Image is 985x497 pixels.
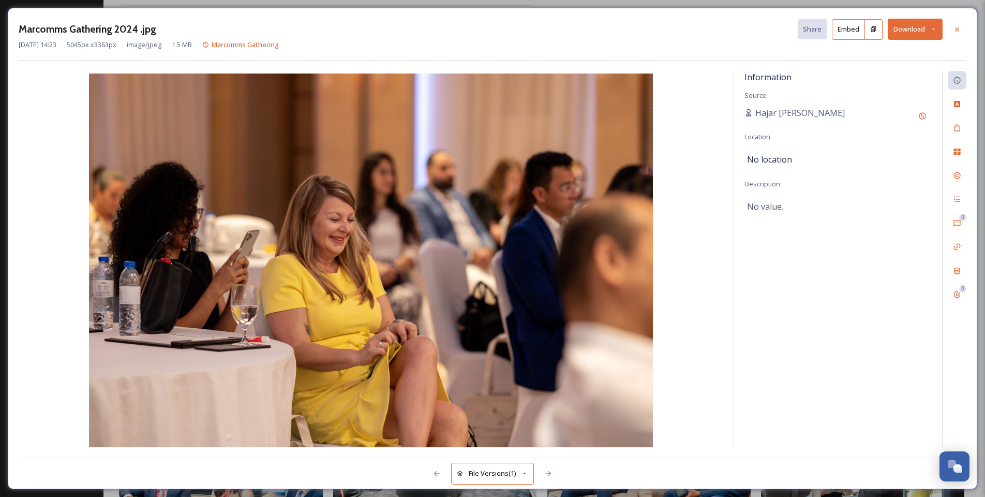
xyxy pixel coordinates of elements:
[939,451,969,481] button: Open Chat
[212,40,279,49] span: Marcomms Gathering
[19,22,156,37] h3: Marcomms Gathering 2024 .jpg
[747,153,792,166] span: No location
[451,463,534,484] button: File Versions(1)
[172,40,192,50] span: 1.5 MB
[755,107,845,119] span: Hajar [PERSON_NAME]
[888,19,943,40] button: Download
[19,74,723,449] img: 52E73610-277B-4A5D-8576A72AE66742CD.jpg
[19,40,56,50] span: [DATE] 14:23
[832,19,865,40] button: Embed
[744,71,792,83] span: Information
[744,179,780,188] span: Description
[744,91,767,100] span: Source
[744,132,770,141] span: Location
[747,200,783,213] span: No value.
[67,40,116,50] span: 5045 px x 3363 px
[959,214,966,221] div: 0
[127,40,161,50] span: image/jpeg
[959,285,966,293] div: 0
[798,19,827,39] button: Share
